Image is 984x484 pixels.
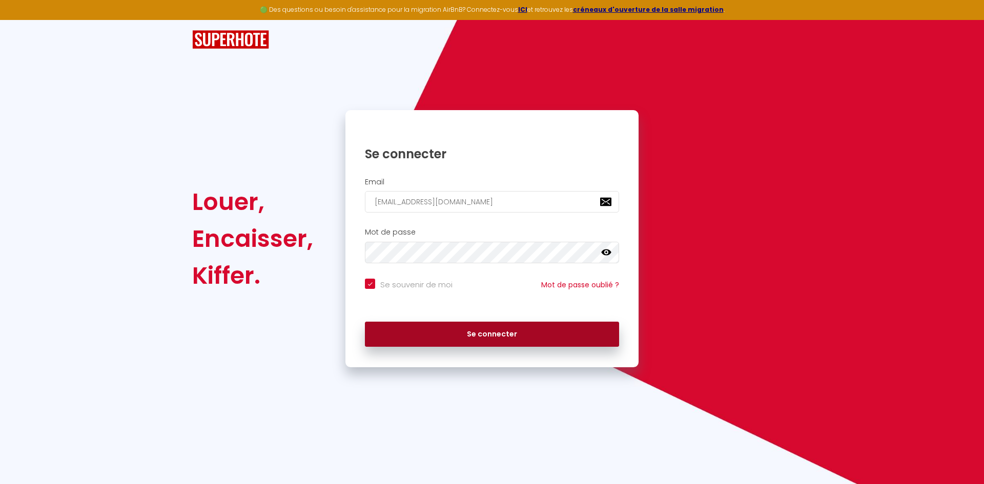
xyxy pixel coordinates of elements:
div: Encaisser, [192,220,313,257]
h2: Mot de passe [365,228,619,237]
button: Se connecter [365,322,619,347]
input: Ton Email [365,191,619,213]
img: SuperHote logo [192,30,269,49]
h1: Se connecter [365,146,619,162]
h2: Email [365,178,619,186]
a: Mot de passe oublié ? [541,280,619,290]
button: Ouvrir le widget de chat LiveChat [8,4,39,35]
a: créneaux d'ouverture de la salle migration [573,5,724,14]
div: Kiffer. [192,257,313,294]
a: ICI [518,5,527,14]
div: Louer, [192,183,313,220]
